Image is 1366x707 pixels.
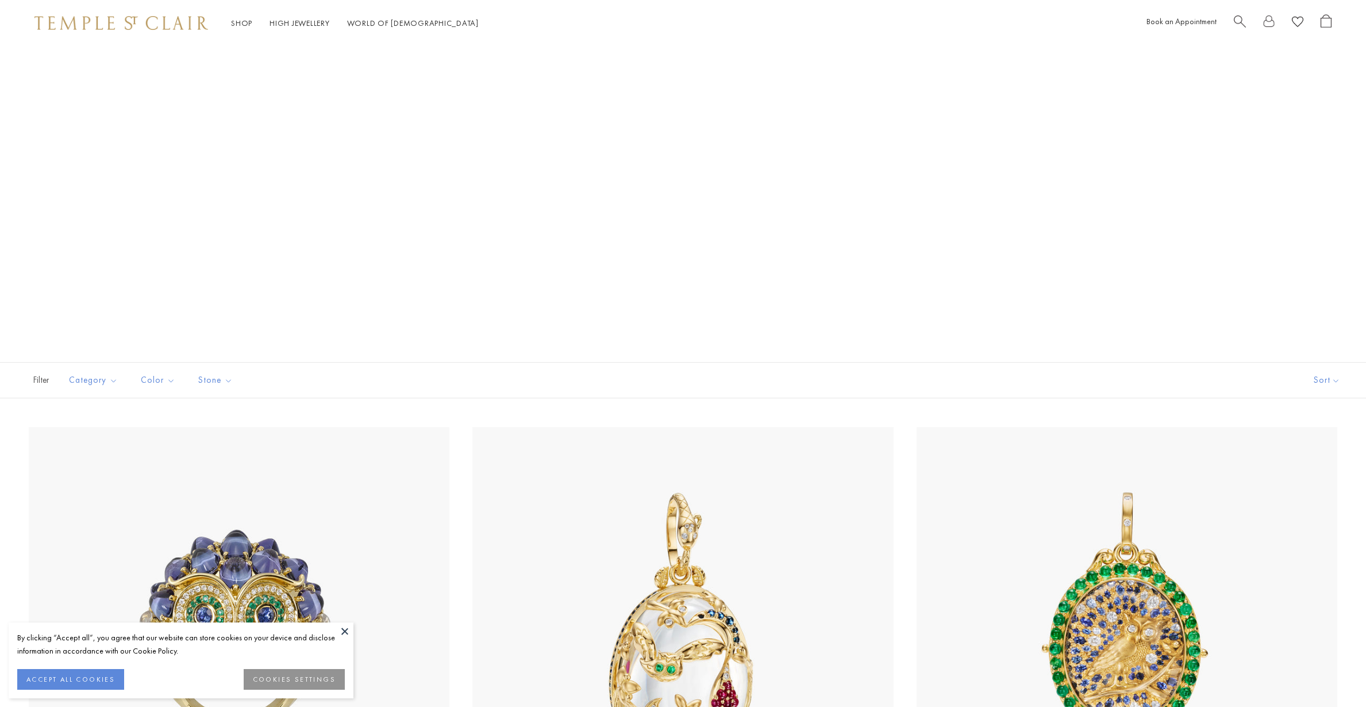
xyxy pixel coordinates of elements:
button: ACCEPT ALL COOKIES [17,669,124,690]
nav: Main navigation [231,16,479,30]
button: COOKIES SETTINGS [244,669,345,690]
button: Color [132,367,184,393]
a: View Wishlist [1292,14,1303,32]
span: Color [135,373,184,387]
a: Search [1234,14,1246,32]
img: Temple St. Clair [34,16,208,30]
iframe: Gorgias live chat messenger [1309,653,1355,696]
a: Book an Appointment [1146,16,1217,26]
button: Stone [190,367,241,393]
a: High JewelleryHigh Jewellery [270,18,330,28]
a: Open Shopping Bag [1321,14,1332,32]
span: Stone [193,373,241,387]
button: Show sort by [1288,363,1366,398]
a: ShopShop [231,18,252,28]
span: Category [63,373,126,387]
a: World of [DEMOGRAPHIC_DATA]World of [DEMOGRAPHIC_DATA] [347,18,479,28]
div: By clicking “Accept all”, you agree that our website can store cookies on your device and disclos... [17,631,345,658]
button: Category [60,367,126,393]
